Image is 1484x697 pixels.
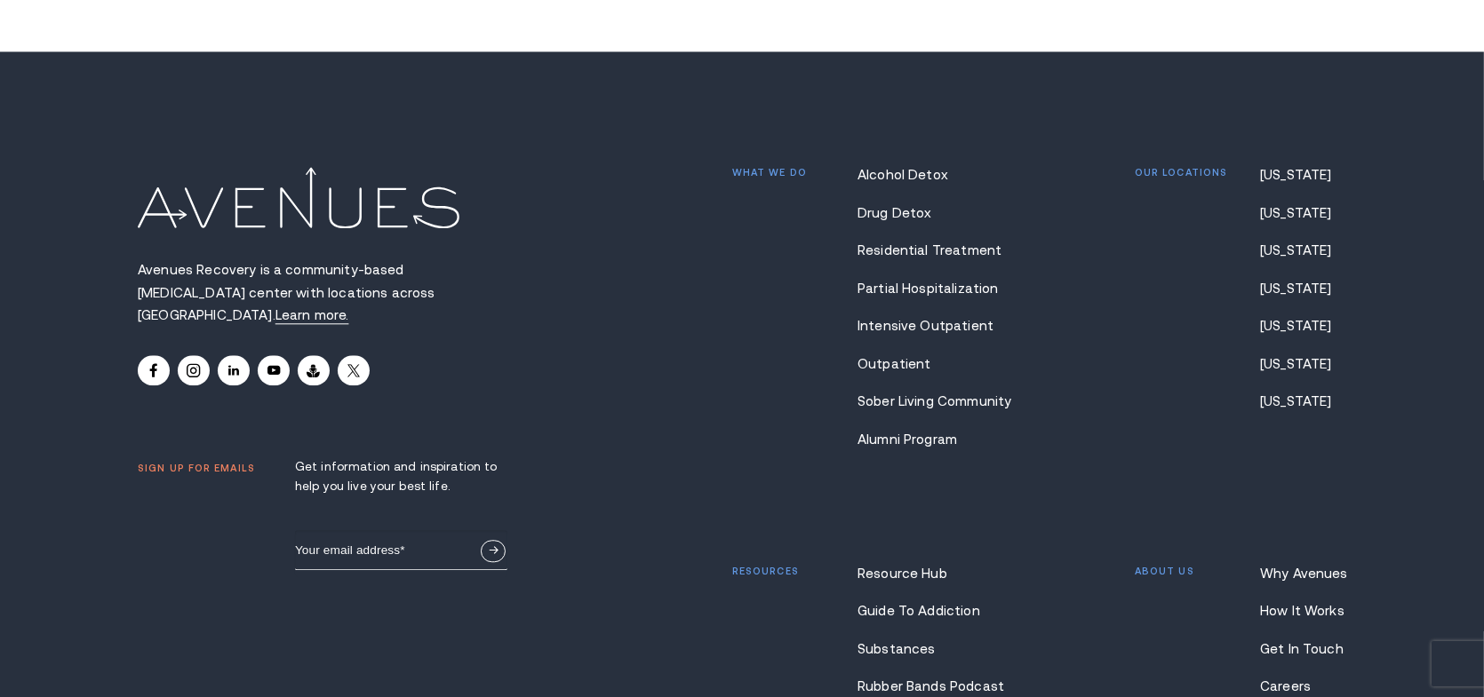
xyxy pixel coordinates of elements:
a: Why Avenues [1260,566,1346,581]
input: Your email address* [295,530,507,569]
a: Get In Touch [1260,641,1346,656]
a: Partial Hospitalization [858,281,1009,296]
a: Alcohol Detox [858,167,1009,182]
a: [US_STATE] [1260,281,1346,296]
a: Alumni Program [858,432,1009,447]
a: Substances [858,641,1009,656]
p: Avenues Recovery is a community-based [MEDICAL_DATA] center with locations across [GEOGRAPHIC_DATA]. [138,258,507,327]
a: Guide To Addiction [858,603,1009,618]
a: [US_STATE] [1260,318,1346,333]
a: Learn more. [275,307,349,322]
a: [US_STATE] [1260,242,1346,257]
a: Careers [1260,678,1346,693]
p: Get information and inspiration to help you live your best life. [295,457,507,496]
p: Our locations [1135,167,1227,178]
p: What we do [732,167,807,178]
a: [US_STATE] [1260,393,1346,408]
a: [US_STATE] [1260,205,1346,220]
p: About us [1135,566,1194,577]
a: Youtube [258,355,290,385]
button: Sign Up Now [481,540,506,563]
a: [US_STATE] [1260,356,1346,371]
a: Sober Living Community [858,393,1009,408]
a: [US_STATE] [1260,167,1346,182]
a: Drug Detox [858,205,1009,220]
a: Outpatient [858,356,1009,371]
a: Resource Hub [858,566,1009,581]
a: Residential Treatment [858,242,1009,257]
p: Sign up for emails [138,463,255,474]
a: How It Works [1260,603,1346,618]
p: Resources [732,566,799,577]
img: Avenues Logo [138,167,459,228]
a: Rubber Bands Podcast [858,678,1009,693]
a: Intensive Outpatient [858,318,1009,333]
